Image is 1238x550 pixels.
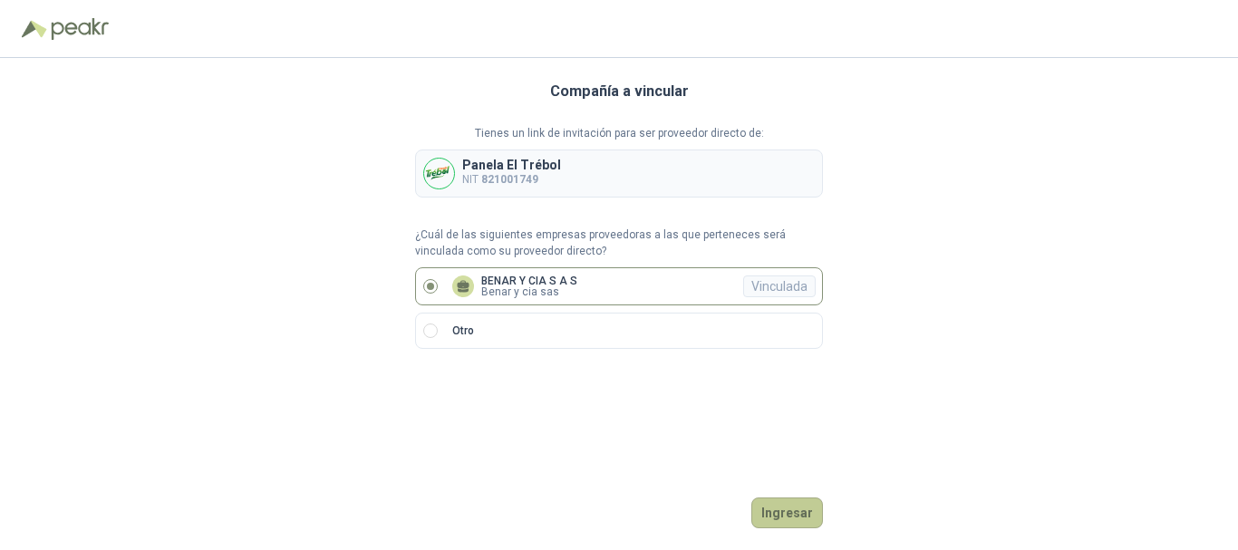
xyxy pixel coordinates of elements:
[452,323,474,340] p: Otro
[415,125,823,142] p: Tienes un link de invitación para ser proveedor directo de:
[51,18,109,40] img: Peakr
[481,286,577,297] p: Benar y cia sas
[424,159,454,188] img: Company Logo
[751,497,823,528] button: Ingresar
[550,80,689,103] h3: Compañía a vincular
[462,171,561,188] p: NIT
[743,275,816,297] div: Vinculada
[22,20,47,38] img: Logo
[415,227,823,261] p: ¿Cuál de las siguientes empresas proveedoras a las que perteneces será vinculada como su proveedo...
[481,173,538,186] b: 821001749
[462,159,561,171] p: Panela El Trébol
[481,275,577,286] p: BENAR Y CIA S A S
